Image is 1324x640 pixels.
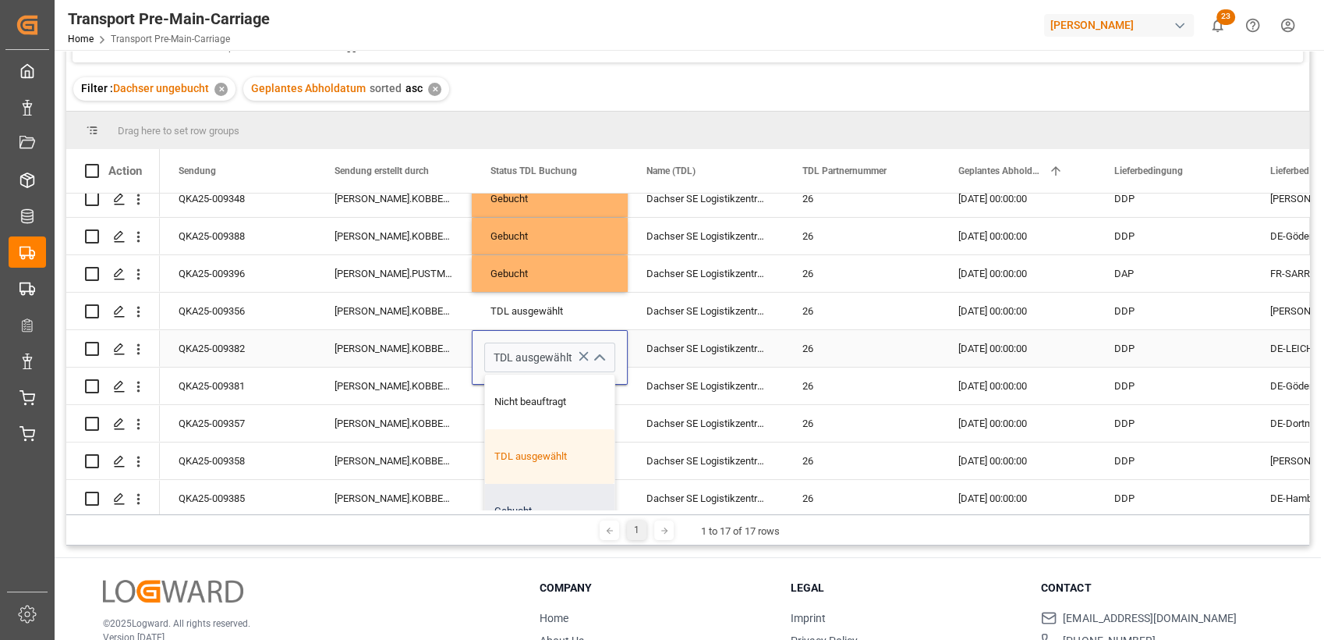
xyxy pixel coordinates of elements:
[490,181,609,217] div: Gebucht
[784,180,940,217] div: 26
[586,346,610,370] button: close menu
[316,405,472,442] div: [PERSON_NAME].KOBBENBRING
[316,218,472,254] div: [PERSON_NAME].KOBBENBRING
[1096,293,1251,329] div: DDP
[66,405,160,443] div: Press SPACE to select this row.
[540,580,771,596] h3: Company
[160,293,316,329] div: QKA25-009356
[214,83,228,96] div: ✕
[628,293,784,329] div: Dachser SE Logistikzentrum [GEOGRAPHIC_DATA]
[66,480,160,517] div: Press SPACE to select this row.
[113,82,209,94] span: Dachser ungebucht
[1063,610,1236,627] span: [EMAIL_ADDRESS][DOMAIN_NAME]
[1044,10,1200,40] button: [PERSON_NAME]
[66,443,160,480] div: Press SPACE to select this row.
[646,165,696,176] span: Name (TDL)
[335,165,429,176] span: Sendung erstellt durch
[103,617,501,631] p: © 2025 Logward. All rights reserved.
[791,612,826,624] a: Imprint
[791,580,1022,596] h3: Legal
[1096,480,1251,517] div: DDP
[118,125,239,137] span: Drag here to set row groups
[1096,180,1251,217] div: DDP
[370,82,402,94] span: sorted
[540,612,568,624] a: Home
[940,218,1096,254] div: [DATE] 00:00:00
[784,255,940,292] div: 26
[1044,14,1194,37] div: [PERSON_NAME]
[628,405,784,442] div: Dachser SE Logistikzentrum [GEOGRAPHIC_DATA]
[1114,165,1183,176] span: Lieferbedingung
[66,368,160,405] div: Press SPACE to select this row.
[1096,330,1251,367] div: DDP
[316,330,472,367] div: [PERSON_NAME].KOBBENBRING
[940,255,1096,292] div: [DATE] 00:00:00
[405,82,423,94] span: asc
[1096,218,1251,254] div: DDP
[490,293,609,329] div: TDL ausgewählt
[784,480,940,517] div: 26
[784,218,940,254] div: 26
[103,580,243,603] img: Logward Logo
[1235,8,1270,43] button: Help Center
[68,7,270,30] div: Transport Pre-Main-Carriage
[784,405,940,442] div: 26
[940,368,1096,404] div: [DATE] 00:00:00
[66,218,160,255] div: Press SPACE to select this row.
[940,480,1096,517] div: [DATE] 00:00:00
[81,82,113,94] span: Filter :
[251,82,366,94] span: Geplantes Abholdatum
[784,293,940,329] div: 26
[66,180,160,218] div: Press SPACE to select this row.
[316,443,472,479] div: [PERSON_NAME].KOBBENBRING
[940,405,1096,442] div: [DATE] 00:00:00
[160,443,316,479] div: QKA25-009358
[628,180,784,217] div: Dachser SE Logistikzentrum [GEOGRAPHIC_DATA]
[490,165,577,176] span: Status TDL Buchung
[628,255,784,292] div: Dachser SE Logistikzentrum [GEOGRAPHIC_DATA]
[490,219,609,254] div: Gebucht
[1200,8,1235,43] button: show 23 new notifications
[940,330,1096,367] div: [DATE] 00:00:00
[784,368,940,404] div: 26
[784,330,940,367] div: 26
[628,443,784,479] div: Dachser SE Logistikzentrum [GEOGRAPHIC_DATA]
[1041,580,1273,596] h3: Contact
[484,343,615,372] input: Type to search/select
[68,34,94,44] a: Home
[316,293,472,329] div: [PERSON_NAME].KOBBENBRING
[1096,443,1251,479] div: DDP
[627,521,646,540] div: 1
[316,180,472,217] div: [PERSON_NAME].KOBBENBRING
[940,443,1096,479] div: [DATE] 00:00:00
[1216,9,1235,25] span: 23
[1096,255,1251,292] div: DAP
[1096,405,1251,442] div: DDP
[160,368,316,404] div: QKA25-009381
[316,480,472,517] div: [PERSON_NAME].KOBBENBRING
[160,480,316,517] div: QKA25-009385
[316,368,472,404] div: [PERSON_NAME].KOBBENBRING
[428,83,441,96] div: ✕
[628,218,784,254] div: Dachser SE Logistikzentrum [GEOGRAPHIC_DATA]
[628,330,784,367] div: Dachser SE Logistikzentrum [GEOGRAPHIC_DATA]
[701,524,780,539] div: 1 to 17 of 17 rows
[485,429,614,484] div: TDL ausgewählt
[66,255,160,293] div: Press SPACE to select this row.
[628,480,784,517] div: Dachser SE Logistikzentrum [GEOGRAPHIC_DATA]
[485,375,614,429] div: Nicht beauftragt
[160,218,316,254] div: QKA25-009388
[490,256,609,292] div: Gebucht
[108,164,142,178] div: Action
[940,180,1096,217] div: [DATE] 00:00:00
[66,330,160,368] div: Press SPACE to select this row.
[958,165,1043,176] span: Geplantes Abholdatum
[784,443,940,479] div: 26
[316,255,472,292] div: [PERSON_NAME].PUSTMUELLER
[160,180,316,217] div: QKA25-009348
[160,405,316,442] div: QKA25-009357
[1096,368,1251,404] div: DDP
[802,165,887,176] span: TDL Partnernummer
